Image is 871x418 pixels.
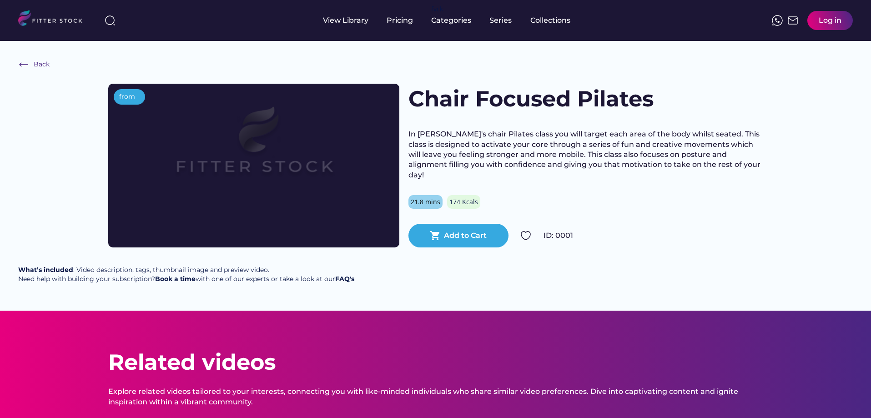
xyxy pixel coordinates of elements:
img: Frame%20%286%29.svg [18,59,29,70]
div: Collections [530,15,570,25]
img: LOGO.svg [18,10,90,29]
div: : Video description, tags, thumbnail image and preview video. Need help with building your subscr... [18,266,354,283]
div: ID: 0001 [544,231,763,241]
div: fvck [431,5,443,14]
div: 174 Kcals [449,197,478,206]
div: Back [34,60,50,69]
div: Explore related videos tailored to your interests, connecting you with like-minded individuals wh... [108,387,763,407]
a: FAQ's [335,275,354,283]
img: Frame%2051.svg [787,15,798,26]
div: Related videos [108,347,276,378]
strong: What’s included [18,266,73,274]
h1: Chair Focused Pilates [408,84,654,114]
img: Group%201000002324.svg [520,230,531,241]
div: Series [489,15,512,25]
img: search-normal%203.svg [105,15,116,26]
div: Log in [819,15,841,25]
div: Pricing [387,15,413,25]
div: View Library [323,15,368,25]
div: In [PERSON_NAME]'s chair Pilates class you will target each area of the body whilst seated. This ... [408,129,763,180]
div: 21.8 mins [411,197,440,206]
img: Frame%2079%20%281%29.svg [137,84,370,215]
a: Book a time [155,275,196,283]
img: meteor-icons_whatsapp%20%281%29.svg [772,15,783,26]
div: from [119,92,135,101]
div: Categories [431,15,471,25]
button: shopping_cart [430,230,441,241]
div: Add to Cart [444,231,487,241]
